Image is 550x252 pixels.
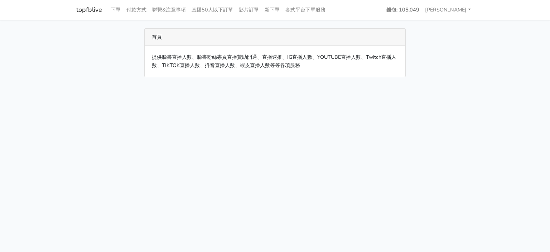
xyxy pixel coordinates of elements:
[262,3,283,17] a: 新下單
[145,29,405,46] div: 首頁
[422,3,474,17] a: [PERSON_NAME]
[76,3,102,17] a: topfblive
[236,3,262,17] a: 影片訂單
[145,46,405,77] div: 提供臉書直播人數、臉書粉絲專頁直播贊助開通、直播速推、IG直播人數、YOUTUBE直播人數、Twitch直播人數、TIKTOK直播人數、抖音直播人數、蝦皮直播人數等等各項服務
[149,3,189,17] a: 聯繫&注意事項
[383,3,422,17] a: 錢包: 105.049
[108,3,124,17] a: 下單
[386,6,419,13] strong: 錢包: 105.049
[124,3,149,17] a: 付款方式
[283,3,328,17] a: 各式平台下單服務
[189,3,236,17] a: 直播50人以下訂單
